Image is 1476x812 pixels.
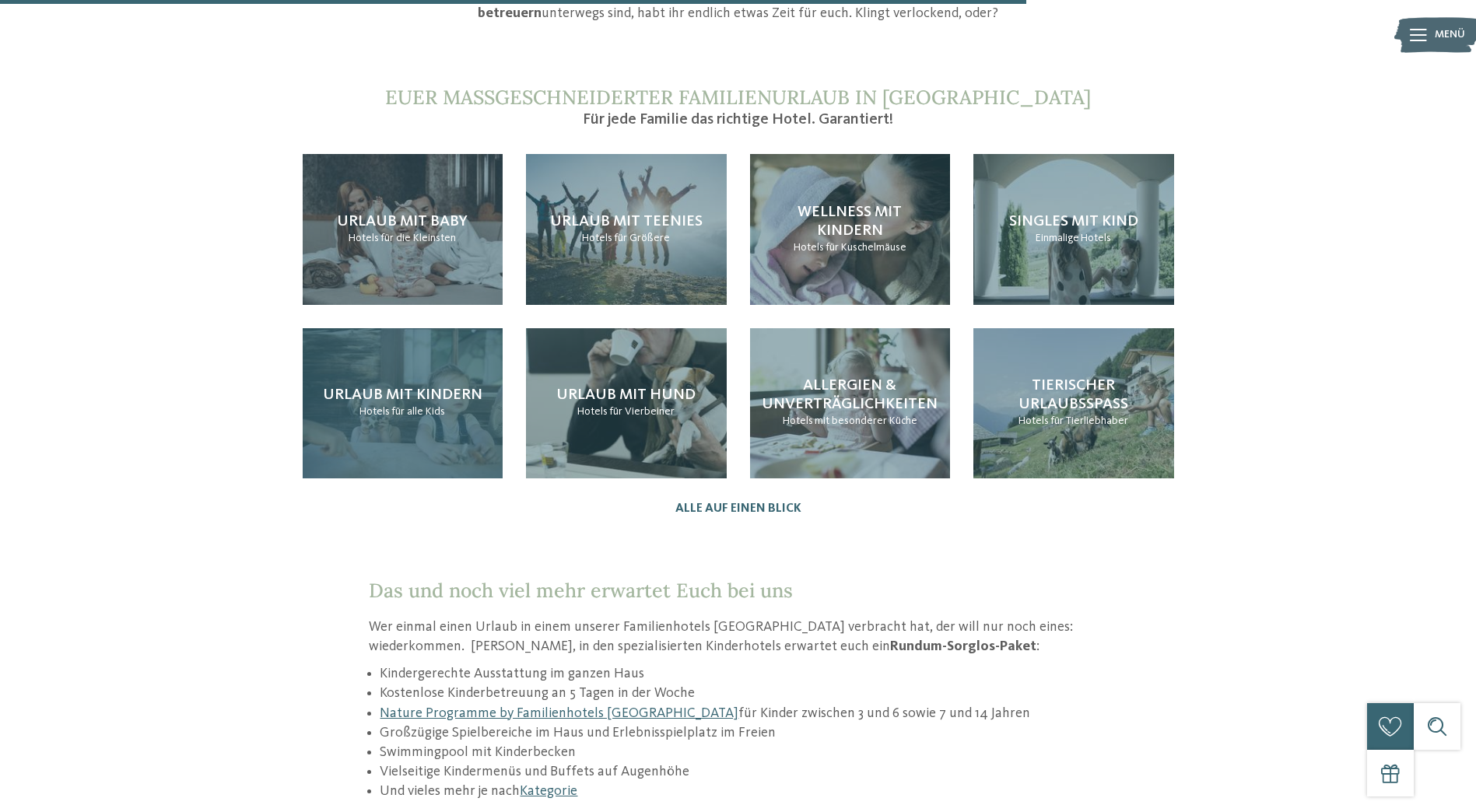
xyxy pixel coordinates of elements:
span: für Tierliebhaber [1050,415,1128,426]
li: Vielseitige Kindermenüs und Buffets auf Augenhöhe [380,762,1107,782]
span: für Vierbeiner [609,406,675,417]
span: mit besonderer Küche [815,415,917,426]
span: Hotels [1018,415,1049,426]
span: für alle Kids [391,406,445,417]
a: Kinderhotel in Südtirol für Spiel, Spaß und Action Urlaub mit Baby Hotels für die Kleinsten [303,154,503,304]
span: Urlaub mit Baby [337,214,468,229]
p: Wer einmal einen Urlaub in einem unserer Familienhotels [GEOGRAPHIC_DATA] verbracht hat, der will... [369,618,1108,656]
span: Hotels [359,406,390,417]
span: Hotels [582,233,612,243]
span: Für jede Familie das richtige Hotel. Garantiert! [583,112,893,128]
span: Urlaub mit Teenies [550,214,703,229]
span: Tierischer Urlaubsspaß [1018,378,1128,412]
span: für die Kleinsten [380,233,456,243]
span: Singles mit Kind [1009,214,1138,229]
span: Hotels [783,415,813,426]
span: Allergien & Unverträglichkeiten [762,378,938,412]
span: für Größere [614,233,670,243]
span: Hotels [794,242,824,253]
li: für Kinder zwischen 3 und 6 sowie 7 und 14 Jahren [380,704,1107,723]
a: Kinderhotel in Südtirol für Spiel, Spaß und Action Singles mit Kind Einmalige Hotels [973,154,1174,304]
span: für Kuschelmäuse [826,242,906,253]
span: Urlaub mit Hund [556,387,696,403]
span: Wellness mit Kindern [798,205,902,239]
li: Großzügige Spielbereiche im Haus und Erlebnisspielplatz im Freien [380,723,1107,743]
li: Swimmingpool mit Kinderbecken [380,743,1107,762]
a: Nature Programme by Familienhotels [GEOGRAPHIC_DATA] [380,706,738,720]
a: Kinderhotel in Südtirol für Spiel, Spaß und Action Urlaub mit Kindern Hotels für alle Kids [303,328,503,478]
span: Hotels [349,233,379,243]
span: Hotels [577,406,608,417]
a: Alle auf einen Blick [675,502,801,516]
span: Urlaub mit Kindern [323,387,482,403]
a: Kinderhotel in Südtirol für Spiel, Spaß und Action Tierischer Urlaubsspaß Hotels für Tierliebhaber [973,328,1174,478]
li: Kindergerechte Ausstattung im ganzen Haus [380,664,1107,684]
strong: Rundum-Sorglos-Paket [890,639,1036,653]
span: Hotels [1081,233,1111,243]
span: Euer maßgeschneiderter Familienurlaub in [GEOGRAPHIC_DATA] [385,85,1091,110]
li: Und vieles mehr je nach [380,782,1107,801]
a: Kinderhotel in Südtirol für Spiel, Spaß und Action Urlaub mit Hund Hotels für Vierbeiner [526,328,727,478]
a: Kinderhotel in Südtirol für Spiel, Spaß und Action Wellness mit Kindern Hotels für Kuschelmäuse [750,154,951,304]
li: Kostenlose Kinderbetreuung an 5 Tagen in der Woche [380,684,1107,703]
span: Das und noch viel mehr erwartet Euch bei uns [369,578,793,603]
span: Einmalige [1036,233,1079,243]
a: Kategorie [520,784,577,798]
a: Kinderhotel in Südtirol für Spiel, Spaß und Action Urlaub mit Teenies Hotels für Größere [526,154,727,304]
a: Kinderhotel in Südtirol für Spiel, Spaß und Action Allergien & Unverträglichkeiten Hotels mit bes... [750,328,951,478]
